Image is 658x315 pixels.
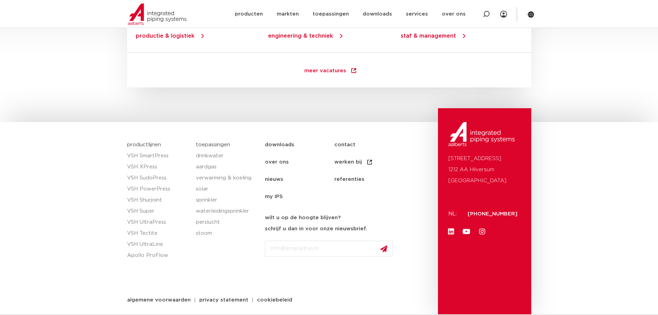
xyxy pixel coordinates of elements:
[265,188,334,205] a: my IPS
[334,171,404,188] a: referenties
[196,142,230,147] a: toepassingen
[196,150,258,161] a: drinkwater
[265,136,435,205] nav: Menu
[127,217,189,228] a: VSH UltraPress
[252,297,297,303] a: cookiebeleid
[196,173,258,184] a: verwarming & koeling
[196,217,258,228] a: perslucht
[265,136,334,154] a: downloads
[127,250,189,261] a: Apollo ProFlow
[196,184,258,195] a: solar
[265,154,334,171] a: over ons
[265,171,334,188] a: nieuws
[127,184,189,195] a: VSH PowerPress
[268,33,333,39] a: engineering & techniek
[127,297,191,303] span: algemene voorwaarden
[127,206,189,217] a: VSH Super
[127,161,189,173] a: VSH XPress
[127,195,189,206] a: VSH Shurjoint
[127,142,161,147] a: productlijnen
[196,228,258,239] a: stoom
[334,136,404,154] a: contact
[127,228,189,239] a: VSH Tectite
[127,239,189,250] a: VSH UltraLine
[265,241,393,257] input: info@emailadres.nl
[290,61,371,81] a: meer vacatures
[334,154,404,171] a: werken bij
[122,297,196,303] a: algemene voorwaarden
[196,161,258,173] a: aardgas
[199,297,248,303] span: privacy statement
[304,68,346,75] span: meer vacatures
[127,173,189,184] a: VSH SudoPress
[265,226,367,231] strong: schrijf u dan in voor onze nieuwsbrief.
[265,215,341,220] strong: wilt u op de hoogte blijven?
[196,195,258,206] a: sprinkler
[136,33,194,39] a: productie & logistiek
[468,211,517,216] a: [PHONE_NUMBER]
[448,209,459,220] p: NL:
[196,206,258,217] a: waterleidingsprinkler
[257,297,292,303] span: cookiebeleid
[380,245,387,252] img: send.svg
[448,153,521,186] p: [STREET_ADDRESS] 1212 AA Hilversum [GEOGRAPHIC_DATA]
[400,33,456,39] a: staf & management
[194,297,254,303] a: privacy statement
[265,262,370,289] iframe: reCAPTCHA
[127,150,189,161] a: VSH SmartPress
